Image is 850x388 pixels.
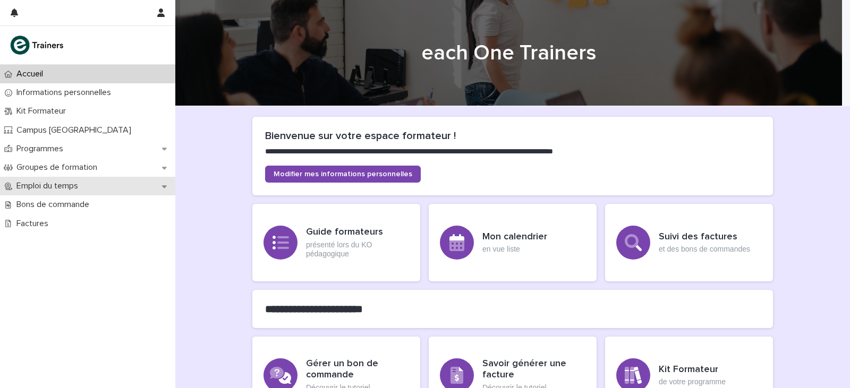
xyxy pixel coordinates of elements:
[249,40,769,66] h1: each One Trainers
[265,166,421,183] a: Modifier mes informations personnelles
[252,204,420,281] a: Guide formateursprésenté lors du KO pédagogique
[659,231,750,243] h3: Suivi des factures
[12,106,74,116] p: Kit Formateur
[12,88,120,98] p: Informations personnelles
[306,358,409,381] h3: Gérer un bon de commande
[12,125,140,135] p: Campus [GEOGRAPHIC_DATA]
[482,231,547,243] h3: Mon calendrier
[12,144,72,154] p: Programmes
[659,377,726,386] p: de votre programme
[306,227,409,238] h3: Guide formateurs
[12,181,87,191] p: Emploi du temps
[12,200,98,210] p: Bons de commande
[274,170,412,178] span: Modifier mes informations personnelles
[12,162,106,173] p: Groupes de formation
[482,358,585,381] h3: Savoir générer une facture
[605,204,773,281] a: Suivi des factureset des bons de commandes
[12,219,57,229] p: Factures
[429,204,597,281] a: Mon calendrieren vue liste
[659,364,726,376] h3: Kit Formateur
[265,130,760,142] h2: Bienvenue sur votre espace formateur !
[8,35,67,56] img: K0CqGN7SDeD6s4JG8KQk
[482,245,547,254] p: en vue liste
[306,240,409,258] p: présenté lors du KO pédagogique
[659,245,750,254] p: et des bons de commandes
[12,69,52,79] p: Accueil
